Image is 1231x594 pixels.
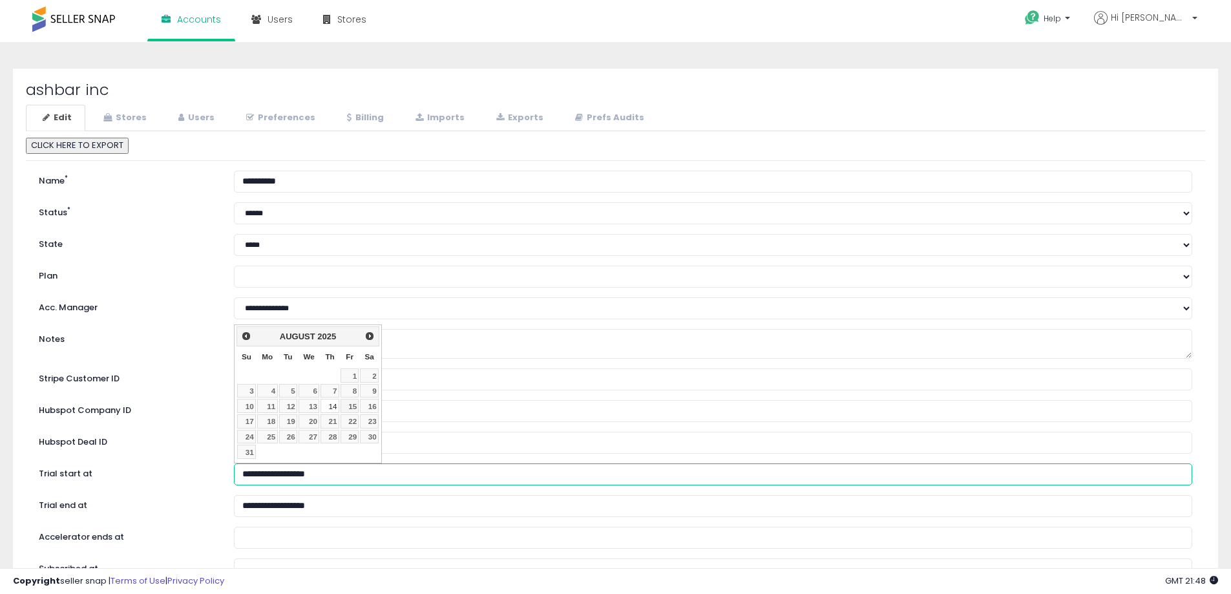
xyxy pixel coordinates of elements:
[321,399,339,413] a: 14
[365,352,374,361] span: Saturday
[363,328,377,343] a: Next
[364,331,375,341] span: Next
[279,430,298,444] a: 26
[280,332,315,341] span: August
[321,384,339,398] a: 7
[337,13,366,26] span: Stores
[26,138,129,154] button: CLICK HERE TO EXPORT
[26,81,1205,98] h2: ashbar inc
[242,352,251,361] span: Sunday
[341,399,359,413] a: 15
[299,384,319,398] a: 6
[29,558,224,575] label: Subscribed at
[237,430,256,444] a: 24
[26,105,85,131] a: Edit
[304,352,315,361] span: Wednesday
[237,399,256,413] a: 10
[360,368,379,383] a: 2
[341,384,359,398] a: 8
[241,331,251,341] span: Prev
[13,575,224,588] div: seller snap | |
[279,399,298,413] a: 12
[29,329,224,346] label: Notes
[360,399,379,413] a: 16
[1111,11,1188,24] span: Hi [PERSON_NAME]
[1044,13,1061,24] span: Help
[341,414,359,429] a: 22
[87,105,160,131] a: Stores
[29,297,224,314] label: Acc. Manager
[167,575,224,587] a: Privacy Policy
[237,384,256,398] a: 3
[330,105,397,131] a: Billing
[1094,11,1197,40] a: Hi [PERSON_NAME]
[162,105,228,131] a: Users
[341,368,359,383] a: 1
[13,575,60,587] strong: Copyright
[321,414,339,429] a: 21
[284,352,292,361] span: Tuesday
[479,105,557,131] a: Exports
[1165,575,1218,587] span: 2025-08-13 21:48 GMT
[299,399,319,413] a: 13
[399,105,478,131] a: Imports
[29,463,224,480] label: Trial start at
[257,414,278,429] a: 18
[29,527,224,544] label: Accelerator ends at
[321,430,339,444] a: 28
[257,399,278,413] a: 11
[29,368,224,385] label: Stripe Customer ID
[326,352,335,361] span: Thursday
[257,430,278,444] a: 25
[229,105,329,131] a: Preferences
[268,13,293,26] span: Users
[29,400,224,417] label: Hubspot Company ID
[317,332,336,341] span: 2025
[29,202,224,219] label: Status
[262,352,273,361] span: Monday
[299,430,319,444] a: 27
[558,105,658,131] a: Prefs Audits
[238,328,253,343] a: Prev
[360,430,379,444] a: 30
[279,384,298,398] a: 5
[257,384,278,398] a: 4
[29,432,224,449] label: Hubspot Deal ID
[29,266,224,282] label: Plan
[237,445,256,459] a: 31
[29,171,224,187] label: Name
[29,495,224,512] label: Trial end at
[29,234,224,251] label: State
[110,575,165,587] a: Terms of Use
[346,352,353,361] span: Friday
[279,414,298,429] a: 19
[360,384,379,398] a: 9
[341,430,359,444] a: 29
[1024,10,1040,26] i: Get Help
[299,414,319,429] a: 20
[237,414,256,429] a: 17
[360,414,379,429] a: 23
[177,13,221,26] span: Accounts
